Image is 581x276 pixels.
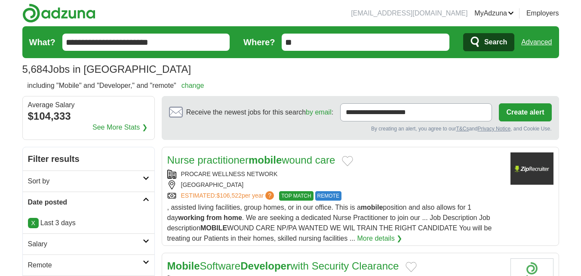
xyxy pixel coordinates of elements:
[28,260,143,270] h2: Remote
[28,109,149,124] div: $104,333
[306,109,332,116] a: by email
[28,81,204,91] h2: including "Mobile" and "Developer," and "remote"
[167,260,200,272] strong: Mobile
[22,63,191,75] h1: Jobs in [GEOGRAPHIC_DATA]
[200,224,227,232] strong: MOBILE
[28,239,143,249] h2: Salary
[28,218,149,228] p: Last 3 days
[243,36,275,49] label: Where?
[279,191,313,201] span: TOP MATCH
[526,8,559,19] a: Employers
[23,147,154,171] h2: Filter results
[178,214,204,221] strong: working
[92,122,148,133] a: See More Stats ❯
[167,154,335,166] a: Nurse practitionermobilewound care
[23,254,154,276] a: Remote
[169,125,552,133] div: By creating an alert, you agree to our and , and Cookie Use.
[28,176,143,186] h2: Sort by
[342,156,353,166] button: Add to favorite jobs
[28,218,39,228] a: X
[23,192,154,213] a: Date posted
[186,107,333,118] span: Receive the newest jobs for this search :
[463,33,514,51] button: Search
[240,260,290,272] strong: Developer
[22,62,48,77] span: 5,684
[406,262,417,272] button: Add to favorite jobs
[249,154,282,166] strong: mobile
[167,170,504,179] div: PROCARE WELLNESS NETWORK
[167,180,504,189] div: [GEOGRAPHIC_DATA]
[28,102,149,109] div: Average Salary
[499,103,551,121] button: Create alert
[315,191,341,201] span: REMOTE
[521,34,552,51] a: Advanced
[351,8,467,19] li: [EMAIL_ADDRESS][DOMAIN_NAME]
[265,191,274,200] span: ?
[22,3,95,23] img: Adzuna logo
[474,8,514,19] a: MyAdzuna
[456,126,469,132] a: T&Cs
[28,197,143,208] h2: Date posted
[23,171,154,192] a: Sort by
[510,152,553,185] img: Company logo
[181,82,204,89] a: change
[484,34,507,51] span: Search
[216,192,241,199] span: $106,522
[206,214,222,221] strong: from
[29,36,55,49] label: What?
[357,233,403,244] a: More details ❯
[181,191,276,201] a: ESTIMATED:$106,522per year?
[23,233,154,254] a: Salary
[361,204,383,211] strong: mobile
[167,204,492,242] span: , assisted living facilities, group homes, or in our office. This is a position and also allows f...
[477,126,510,132] a: Privacy Notice
[167,260,399,272] a: MobileSoftwareDeveloperwith Security Clearance
[224,214,242,221] strong: home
